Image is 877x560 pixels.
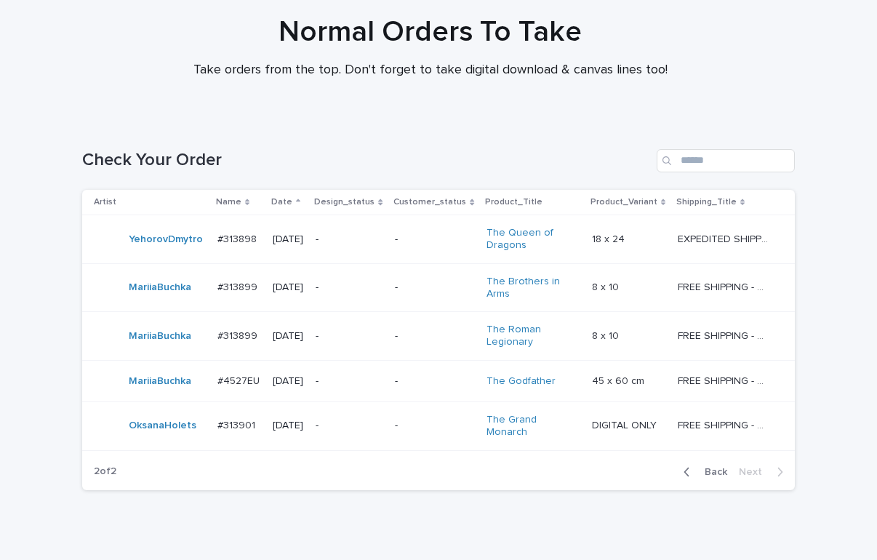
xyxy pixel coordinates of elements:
p: FREE SHIPPING - preview in 1-2 business days, after your approval delivery will take 5-10 busines... [678,372,772,388]
p: #4527EU [217,372,263,388]
p: Name [216,194,241,210]
p: EXPEDITED SHIPPING - preview in 1 business day; delivery up to 5 business days after your approval. [678,231,772,246]
p: - [316,281,383,294]
p: Design_status [314,194,375,210]
p: Customer_status [393,194,466,210]
p: [DATE] [273,420,304,432]
a: The Queen of Dragons [486,227,577,252]
p: Take orders from the top. Don't forget to take digital download & canvas lines too! [140,63,721,79]
p: - [395,330,475,343]
h1: Normal Orders To Take [74,15,787,49]
p: FREE SHIPPING - preview in 1-2 business days, after your approval delivery will take 5-10 b.d. [678,279,772,294]
p: [DATE] [273,330,304,343]
p: 45 x 60 cm [592,372,647,388]
p: 18 x 24 [592,231,628,246]
tr: MariiaBuchka #313899#313899 [DATE]--The Brothers in Arms 8 x 108 x 10 FREE SHIPPING - preview in ... [82,263,795,312]
p: FREE SHIPPING - preview in 1-2 business days, after your approval delivery will take 5-10 b.d. [678,327,772,343]
h1: Check Your Order [82,150,651,171]
a: The Roman Legionary [486,324,577,348]
p: 2 of 2 [82,454,128,489]
a: MariiaBuchka [129,330,191,343]
button: Next [733,465,795,479]
p: 8 x 10 [592,279,622,294]
p: - [395,420,475,432]
p: - [316,375,383,388]
span: Next [739,467,771,477]
p: DIGITAL ONLY [592,417,660,432]
p: - [395,375,475,388]
a: MariiaBuchka [129,375,191,388]
a: YehorovDmytro [129,233,203,246]
p: - [316,330,383,343]
p: [DATE] [273,233,304,246]
p: Product_Variant [590,194,657,210]
a: The Godfather [486,375,556,388]
a: MariiaBuchka [129,281,191,294]
button: Back [672,465,733,479]
p: Date [271,194,292,210]
p: - [316,233,383,246]
p: - [395,233,475,246]
p: - [316,420,383,432]
a: OksanaHolets [129,420,196,432]
tr: MariiaBuchka #4527EU#4527EU [DATE]--The Godfather 45 x 60 cm45 x 60 cm FREE SHIPPING - preview in... [82,360,795,401]
p: FREE SHIPPING - preview in 1-2 business days, after your approval delivery will take 5-10 b.d. [678,417,772,432]
tr: OksanaHolets #313901#313901 [DATE]--The Grand Monarch DIGITAL ONLYDIGITAL ONLY FREE SHIPPING - pr... [82,401,795,450]
p: #313901 [217,417,258,432]
p: 8 x 10 [592,327,622,343]
p: - [395,281,475,294]
input: Search [657,149,795,172]
p: [DATE] [273,281,304,294]
tr: MariiaBuchka #313899#313899 [DATE]--The Roman Legionary 8 x 108 x 10 FREE SHIPPING - preview in 1... [82,312,795,361]
p: [DATE] [273,375,304,388]
p: Product_Title [485,194,542,210]
p: Artist [94,194,116,210]
p: #313899 [217,279,260,294]
tr: YehorovDmytro #313898#313898 [DATE]--The Queen of Dragons 18 x 2418 x 24 EXPEDITED SHIPPING - pre... [82,215,795,264]
a: The Grand Monarch [486,414,577,439]
p: #313899 [217,327,260,343]
a: The Brothers in Arms [486,276,577,300]
p: #313898 [217,231,260,246]
p: Shipping_Title [676,194,737,210]
span: Back [696,467,727,477]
